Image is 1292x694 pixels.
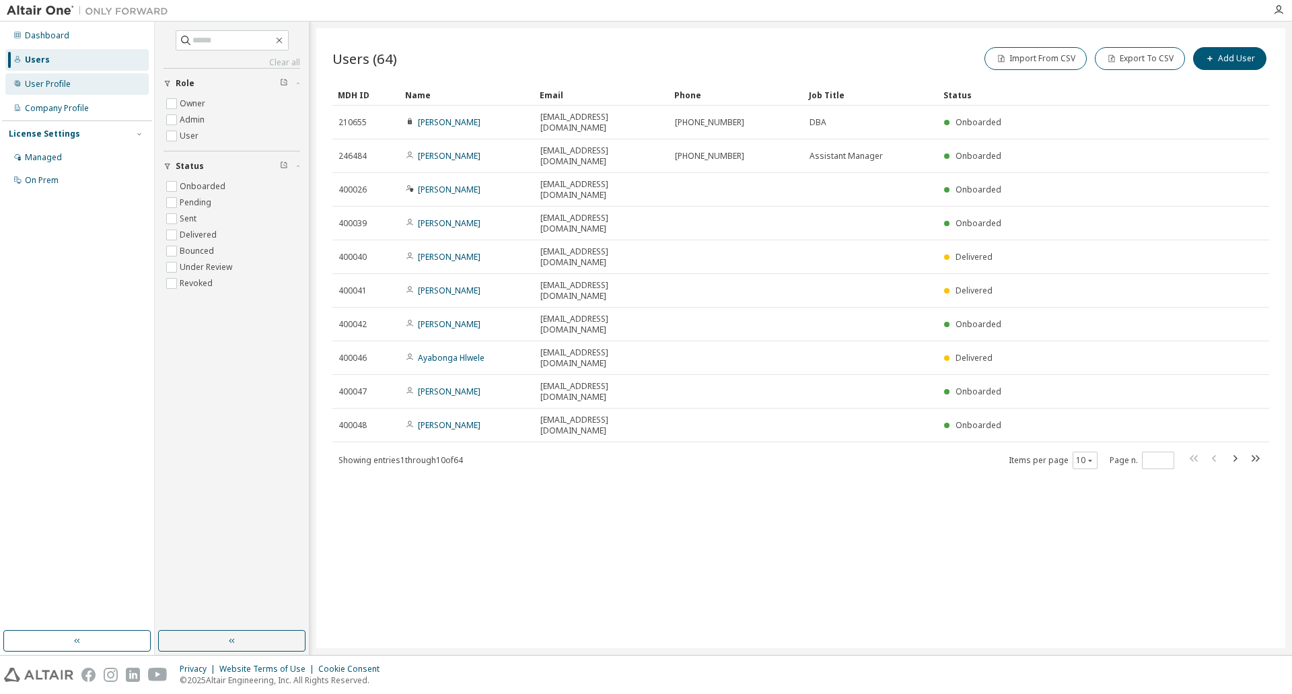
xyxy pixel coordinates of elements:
[176,78,194,89] span: Role
[25,103,89,114] div: Company Profile
[418,116,480,128] a: [PERSON_NAME]
[338,117,367,128] span: 210655
[338,252,367,263] span: 400040
[338,218,367,229] span: 400039
[25,152,62,163] div: Managed
[25,55,50,65] div: Users
[418,419,480,431] a: [PERSON_NAME]
[7,4,175,18] img: Altair One
[318,664,388,674] div: Cookie Consent
[338,420,367,431] span: 400048
[338,151,367,162] span: 246484
[1193,47,1266,70] button: Add User
[180,96,208,112] label: Owner
[1009,452,1098,469] span: Items per page
[956,419,1001,431] span: Onboarded
[984,47,1087,70] button: Import From CSV
[956,251,993,263] span: Delivered
[956,285,993,296] span: Delivered
[180,227,219,243] label: Delivered
[180,664,219,674] div: Privacy
[540,112,663,133] span: [EMAIL_ADDRESS][DOMAIN_NAME]
[540,280,663,302] span: [EMAIL_ADDRESS][DOMAIN_NAME]
[332,49,397,68] span: Users (64)
[956,352,993,363] span: Delivered
[4,668,73,682] img: altair_logo.svg
[418,318,480,330] a: [PERSON_NAME]
[25,175,59,186] div: On Prem
[176,161,204,172] span: Status
[338,184,367,195] span: 400026
[675,117,744,128] span: [PHONE_NUMBER]
[540,246,663,268] span: [EMAIL_ADDRESS][DOMAIN_NAME]
[956,318,1001,330] span: Onboarded
[540,179,663,201] span: [EMAIL_ADDRESS][DOMAIN_NAME]
[540,84,663,106] div: Email
[104,668,118,682] img: instagram.svg
[418,386,480,397] a: [PERSON_NAME]
[675,151,744,162] span: [PHONE_NUMBER]
[540,145,663,167] span: [EMAIL_ADDRESS][DOMAIN_NAME]
[956,386,1001,397] span: Onboarded
[338,84,394,106] div: MDH ID
[338,319,367,330] span: 400042
[9,129,80,139] div: License Settings
[418,285,480,296] a: [PERSON_NAME]
[956,217,1001,229] span: Onboarded
[180,178,228,195] label: Onboarded
[418,352,485,363] a: Ayabonga Hlwele
[180,112,207,128] label: Admin
[280,161,288,172] span: Clear filter
[164,57,300,68] a: Clear all
[674,84,798,106] div: Phone
[540,347,663,369] span: [EMAIL_ADDRESS][DOMAIN_NAME]
[180,674,388,686] p: © 2025 Altair Engineering, Inc. All Rights Reserved.
[338,386,367,397] span: 400047
[540,314,663,335] span: [EMAIL_ADDRESS][DOMAIN_NAME]
[540,381,663,403] span: [EMAIL_ADDRESS][DOMAIN_NAME]
[180,195,214,211] label: Pending
[81,668,96,682] img: facebook.svg
[1095,47,1185,70] button: Export To CSV
[148,668,168,682] img: youtube.svg
[164,69,300,98] button: Role
[1110,452,1174,469] span: Page n.
[180,275,215,291] label: Revoked
[180,211,199,227] label: Sent
[540,213,663,234] span: [EMAIL_ADDRESS][DOMAIN_NAME]
[956,184,1001,195] span: Onboarded
[943,84,1199,106] div: Status
[956,150,1001,162] span: Onboarded
[280,78,288,89] span: Clear filter
[418,217,480,229] a: [PERSON_NAME]
[164,151,300,181] button: Status
[956,116,1001,128] span: Onboarded
[810,151,883,162] span: Assistant Manager
[180,128,201,144] label: User
[25,79,71,90] div: User Profile
[418,150,480,162] a: [PERSON_NAME]
[338,353,367,363] span: 400046
[338,454,463,466] span: Showing entries 1 through 10 of 64
[25,30,69,41] div: Dashboard
[540,415,663,436] span: [EMAIL_ADDRESS][DOMAIN_NAME]
[126,668,140,682] img: linkedin.svg
[180,243,217,259] label: Bounced
[418,184,480,195] a: [PERSON_NAME]
[405,84,529,106] div: Name
[219,664,318,674] div: Website Terms of Use
[338,285,367,296] span: 400041
[809,84,933,106] div: Job Title
[810,117,826,128] span: DBA
[418,251,480,263] a: [PERSON_NAME]
[180,259,235,275] label: Under Review
[1076,455,1094,466] button: 10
